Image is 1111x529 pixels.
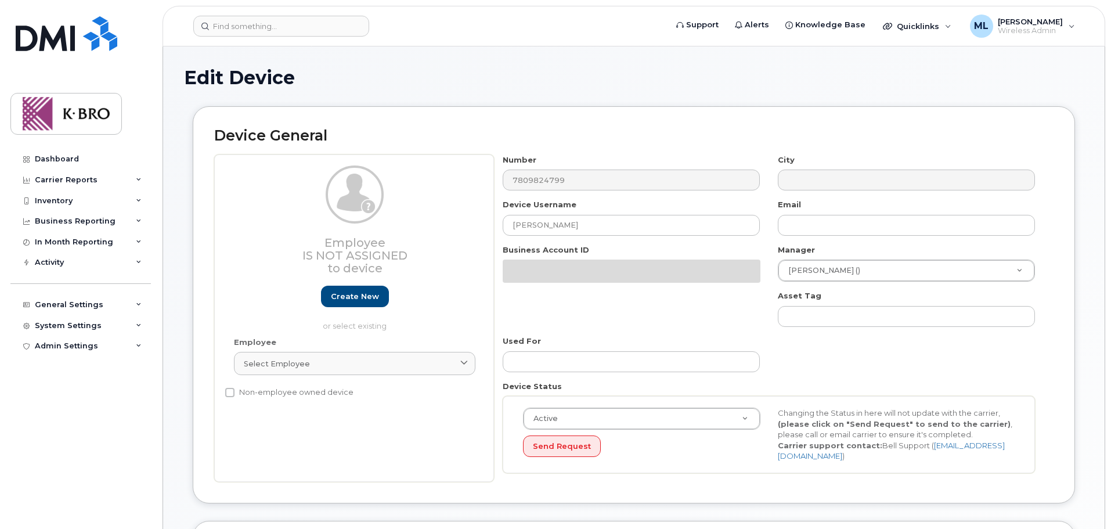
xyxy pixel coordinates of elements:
label: Device Status [503,381,562,392]
span: Is not assigned [302,249,407,262]
label: Email [778,199,801,210]
h2: Device General [214,128,1054,144]
div: Changing the Status in here will not update with the carrier, , please call or email carrier to e... [769,408,1024,462]
a: Active [524,408,760,429]
label: Employee [234,337,276,348]
input: Non-employee owned device [225,388,235,397]
a: Create new [321,286,389,307]
label: Non-employee owned device [225,386,353,400]
h3: Employee [234,236,475,275]
strong: (please click on "Send Request" to send to the carrier) [778,419,1011,429]
strong: Carrier support contact: [778,441,882,450]
label: Used For [503,336,541,347]
span: Select employee [244,358,310,369]
h1: Edit Device [184,67,1084,88]
label: Business Account ID [503,244,589,255]
p: or select existing [234,321,475,332]
span: Active [526,413,558,424]
label: Device Username [503,199,576,210]
label: Manager [778,244,815,255]
label: Number [503,154,536,165]
span: to device [327,261,383,275]
label: City [778,154,795,165]
label: Asset Tag [778,290,821,301]
a: [PERSON_NAME] () [778,260,1034,281]
a: Select employee [234,352,475,375]
span: [PERSON_NAME] () [781,265,860,276]
a: [EMAIL_ADDRESS][DOMAIN_NAME] [778,441,1005,461]
button: Send Request [523,436,601,457]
